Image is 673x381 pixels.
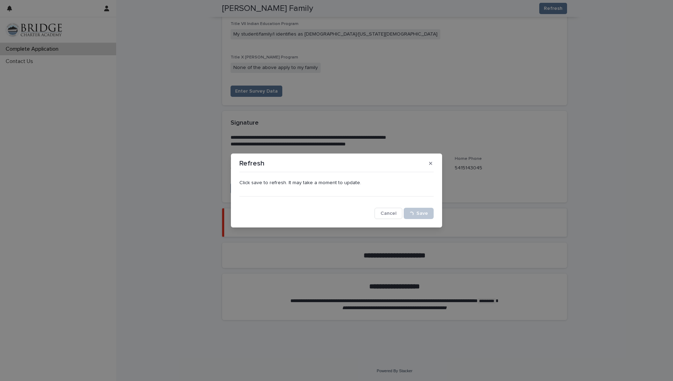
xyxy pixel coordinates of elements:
span: Cancel [380,211,396,216]
span: Save [416,211,428,216]
p: Click save to refresh. It may take a moment to update. [239,180,434,186]
p: Refresh [239,159,264,168]
button: Cancel [375,208,402,219]
button: Save [404,208,434,219]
